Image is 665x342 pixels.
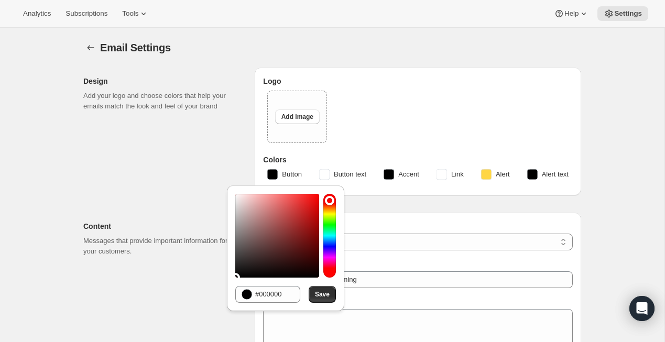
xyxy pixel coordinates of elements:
[542,169,569,180] span: Alert text
[309,286,336,303] button: Save
[334,169,366,180] span: Button text
[100,42,171,53] span: Email Settings
[475,166,516,183] button: Alert
[17,6,57,21] button: Analytics
[564,9,579,18] span: Help
[430,166,470,183] button: Link
[614,9,642,18] span: Settings
[548,6,595,21] button: Help
[83,221,238,231] h2: Content
[83,40,98,55] button: Settings
[122,9,138,18] span: Tools
[83,76,238,86] h2: Design
[83,91,238,112] p: Add your logo and choose colors that help your emails match the look and feel of your brand
[629,296,655,321] div: Open Intercom Messenger
[275,109,320,124] button: Add image
[313,166,373,183] button: Button text
[451,169,464,180] span: Link
[281,113,313,121] span: Add image
[263,155,573,165] h3: Colors
[59,6,114,21] button: Subscriptions
[116,6,155,21] button: Tools
[83,236,238,257] p: Messages that provide important information for your customers.
[377,166,426,183] button: Accent
[66,9,107,18] span: Subscriptions
[23,9,51,18] span: Analytics
[261,166,308,183] button: Button
[263,76,573,86] h3: Logo
[597,6,648,21] button: Settings
[496,169,510,180] span: Alert
[521,166,575,183] button: Alert text
[315,290,330,299] span: Save
[398,169,419,180] span: Accent
[282,169,302,180] span: Button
